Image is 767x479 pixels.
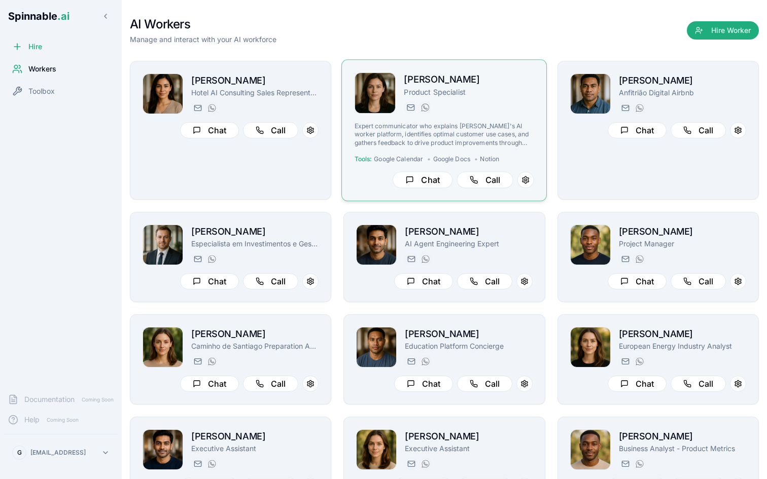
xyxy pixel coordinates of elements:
[143,430,183,469] img: Tariq Muller
[357,225,396,265] img: Manuel Mehta
[619,355,631,367] button: Send email to daniela.anderson@getspinnable.ai
[205,355,218,367] button: WhatsApp
[633,253,645,265] button: WhatsApp
[205,253,218,265] button: WhatsApp
[619,429,746,444] h2: [PERSON_NAME]
[404,87,534,97] p: Product Specialist
[357,430,396,469] img: Daisy BorgesSmith
[619,88,746,98] p: Anfitrião Digital Airbnb
[671,122,726,138] button: Call
[191,429,319,444] h2: [PERSON_NAME]
[608,376,667,392] button: Chat
[191,341,319,351] p: Caminho de Santiago Preparation Assistant
[405,253,417,265] button: Send email to manuel.mehta@getspinnable.ai
[208,104,216,112] img: WhatsApp
[355,122,534,147] p: Expert communicator who explains [PERSON_NAME]'s AI worker platform, identifies optimal customer ...
[57,10,69,22] span: .ai
[633,102,645,114] button: WhatsApp
[405,341,532,351] p: Education Platform Concierge
[428,155,431,163] span: •
[357,327,396,367] img: Michael Taufa
[619,444,746,454] p: Business Analyst - Product Metrics
[608,122,667,138] button: Chat
[30,449,86,457] p: [EMAIL_ADDRESS]
[130,16,276,32] h1: AI Workers
[619,73,746,88] h2: [PERSON_NAME]
[619,327,746,341] h2: [PERSON_NAME]
[374,155,424,163] span: Google Calendar
[619,458,631,470] button: Send email to jonas.berg@getspinnable.ai
[28,42,42,52] span: Hire
[404,72,534,87] h2: [PERSON_NAME]
[180,122,239,138] button: Chat
[191,327,319,341] h2: [PERSON_NAME]
[191,355,203,367] button: Send email to gloria.simon@getspinnable.ai
[571,327,610,367] img: Daniela Anderson
[421,103,429,112] img: WhatsApp
[355,155,372,163] span: Tools:
[191,444,319,454] p: Executive Assistant
[433,155,470,163] span: Google Docs
[636,104,644,112] img: WhatsApp
[405,458,417,470] button: Send email to daisy.borgessmith@getspinnable.ai
[143,327,183,367] img: Gloria Simon
[571,225,610,265] img: Brian Robinson
[474,155,478,163] span: •
[419,253,431,265] button: WhatsApp
[28,64,56,74] span: Workers
[394,376,453,392] button: Chat
[480,155,500,163] span: Notion
[457,172,513,189] button: Call
[28,86,55,96] span: Toolbox
[205,102,218,114] button: WhatsApp
[191,225,319,239] h2: [PERSON_NAME]
[405,327,532,341] h2: [PERSON_NAME]
[608,273,667,289] button: Chat
[571,430,610,469] img: Jonas Berg
[636,357,644,365] img: WhatsApp
[205,458,218,470] button: WhatsApp
[191,88,319,98] p: Hotel AI Consulting Sales Representative
[405,225,532,239] h2: [PERSON_NAME]
[191,102,203,114] button: Send email to rita.mansoor@getspinnable.ai
[422,460,430,468] img: WhatsApp
[422,357,430,365] img: WhatsApp
[619,239,746,249] p: Project Manager
[405,429,532,444] h2: [PERSON_NAME]
[8,10,69,22] span: Spinnable
[671,273,726,289] button: Call
[208,255,216,263] img: WhatsApp
[687,26,759,36] a: Hire Worker
[636,255,644,263] img: WhatsApp
[191,253,203,265] button: Send email to paul.santos@getspinnable.ai
[180,376,239,392] button: Chat
[143,74,183,114] img: Rita Mansoor
[143,225,183,265] img: Paul Santos
[636,460,644,468] img: WhatsApp
[243,273,298,289] button: Call
[191,239,319,249] p: Especialista em Investimentos e Gestão Patrimonial
[405,355,417,367] button: Send email to michael.taufa@getspinnable.ai
[208,460,216,468] img: WhatsApp
[405,444,532,454] p: Executive Assistant
[619,341,746,351] p: European Energy Industry Analyst
[17,449,22,457] span: G
[687,21,759,40] button: Hire Worker
[671,376,726,392] button: Call
[457,273,512,289] button: Call
[393,172,453,189] button: Chat
[633,355,645,367] button: WhatsApp
[243,122,298,138] button: Call
[208,357,216,365] img: WhatsApp
[404,101,416,114] button: Send email to amelia.green@getspinnable.ai
[419,355,431,367] button: WhatsApp
[633,458,645,470] button: WhatsApp
[419,101,431,114] button: WhatsApp
[79,395,117,404] span: Coming Soon
[419,458,431,470] button: WhatsApp
[180,273,239,289] button: Chat
[24,415,40,425] span: Help
[422,255,430,263] img: WhatsApp
[619,225,746,239] h2: [PERSON_NAME]
[619,253,631,265] button: Send email to brian.robinson@getspinnable.ai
